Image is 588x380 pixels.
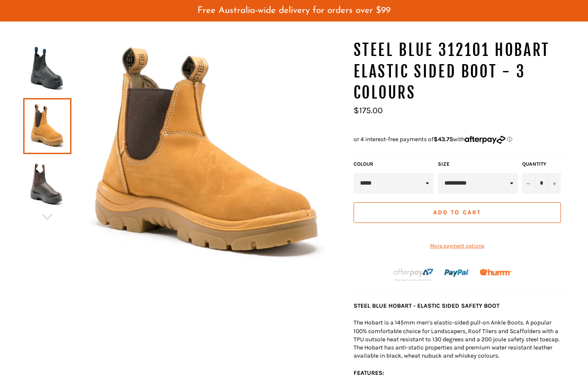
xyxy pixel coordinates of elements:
span: Add to Cart [433,209,481,216]
a: More payment options [354,242,561,250]
span: The Hobart is a 145mm men’s elastic-sided pull-on Ankle Boots. A popular 100% comfortable choice ... [354,319,560,359]
h1: STEEL BLUE 312101 HOBART ELASTIC SIDED BOOT - 3 Colours [354,40,565,104]
span: $175.00 [354,105,383,115]
img: STEEL BLUE 312101 HOBART ELASTIC SIDED BOOT - Workin' Gear [71,40,345,270]
img: STEEL BLUE 312101 HOBART ELASTIC SIDED BOOT - Workin' Gear [28,160,67,207]
strong: FEATURES: [354,369,384,377]
span: Free Australia-wide delivery for orders over $99 [197,6,391,15]
strong: STEEL BLUE HOBART - ELASTIC SIDED SAFETY BOOT [354,302,499,309]
label: Size [438,161,518,168]
label: Quantity [522,161,561,168]
label: COLOUR [354,161,434,168]
img: paypal.png [444,260,470,286]
img: STEEL BLUE 312101 HOBART ELASTIC SIDED BOOT - Workin' Gear [28,45,67,92]
button: Add to Cart [354,202,561,223]
button: Increase item quantity by one [548,173,561,194]
img: Afterpay-Logo-on-dark-bg_large.png [392,267,434,282]
img: Humm_core_logo_RGB-01_300x60px_small_195d8312-4386-4de7-b182-0ef9b6303a37.png [480,269,511,275]
button: Reduce item quantity by one [522,173,535,194]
